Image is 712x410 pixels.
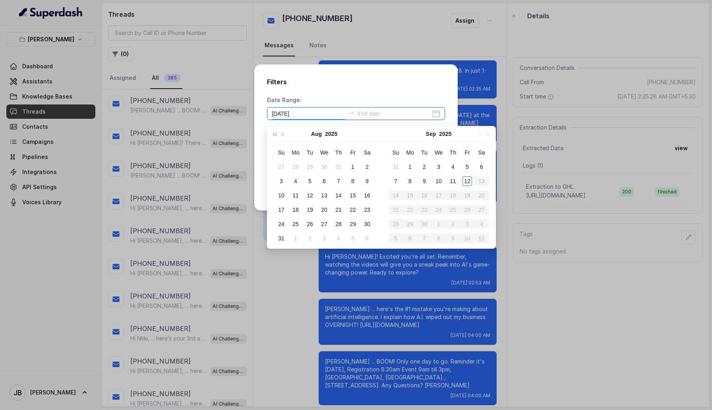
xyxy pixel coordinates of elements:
[319,176,329,186] div: 6
[305,162,315,172] div: 29
[346,174,360,188] td: 2025-08-08
[319,205,329,215] div: 20
[334,176,343,186] div: 7
[346,231,360,246] td: 2025-09-05
[319,162,329,172] div: 30
[420,176,429,186] div: 9
[439,126,451,142] button: 2025
[303,188,317,203] td: 2025-08-12
[346,203,360,217] td: 2025-08-22
[431,174,446,188] td: 2025-09-10
[346,145,360,160] th: Fr
[305,191,315,200] div: 12
[348,162,358,172] div: 1
[431,160,446,174] td: 2025-09-03
[434,162,443,172] div: 3
[277,162,286,172] div: 27
[448,176,458,186] div: 11
[303,231,317,246] td: 2025-09-02
[462,176,472,186] div: 12
[317,174,331,188] td: 2025-08-06
[389,145,403,160] th: Su
[405,176,415,186] div: 8
[277,176,286,186] div: 3
[431,145,446,160] th: We
[305,176,315,186] div: 5
[362,176,372,186] div: 9
[334,162,343,172] div: 31
[403,145,417,160] th: Mo
[303,145,317,160] th: Tu
[460,160,474,174] td: 2025-09-05
[358,109,431,118] input: End date
[334,205,343,215] div: 21
[317,203,331,217] td: 2025-08-20
[272,109,345,118] input: Start date
[403,174,417,188] td: 2025-09-08
[288,217,303,231] td: 2025-08-25
[331,231,346,246] td: 2025-09-04
[360,160,374,174] td: 2025-08-02
[274,217,288,231] td: 2025-08-24
[277,205,286,215] div: 17
[417,174,431,188] td: 2025-09-09
[331,188,346,203] td: 2025-08-14
[288,188,303,203] td: 2025-08-11
[317,231,331,246] td: 2025-09-03
[303,160,317,174] td: 2025-07-29
[331,174,346,188] td: 2025-08-07
[277,234,286,243] div: 31
[291,162,300,172] div: 28
[325,126,337,142] button: 2025
[360,145,374,160] th: Sa
[477,162,486,172] div: 6
[274,203,288,217] td: 2025-08-17
[274,174,288,188] td: 2025-08-03
[446,174,460,188] td: 2025-09-11
[334,219,343,229] div: 28
[462,162,472,172] div: 5
[274,231,288,246] td: 2025-08-31
[277,191,286,200] div: 10
[288,203,303,217] td: 2025-08-18
[426,126,436,142] button: Sep
[317,217,331,231] td: 2025-08-27
[360,217,374,231] td: 2025-08-30
[303,217,317,231] td: 2025-08-26
[303,203,317,217] td: 2025-08-19
[362,162,372,172] div: 2
[311,126,322,142] button: Aug
[288,145,303,160] th: Mo
[348,176,358,186] div: 8
[360,231,374,246] td: 2025-09-06
[274,188,288,203] td: 2025-08-10
[319,191,329,200] div: 13
[474,160,489,174] td: 2025-09-06
[360,174,374,188] td: 2025-08-09
[305,219,315,229] div: 26
[305,205,315,215] div: 19
[291,176,300,186] div: 4
[417,145,431,160] th: Tu
[291,205,300,215] div: 18
[362,219,372,229] div: 30
[448,162,458,172] div: 4
[474,145,489,160] th: Sa
[446,160,460,174] td: 2025-09-04
[274,160,288,174] td: 2025-07-27
[331,203,346,217] td: 2025-08-21
[317,145,331,160] th: We
[460,174,474,188] td: 2025-09-12
[360,203,374,217] td: 2025-08-23
[317,188,331,203] td: 2025-08-13
[331,217,346,231] td: 2025-08-28
[417,160,431,174] td: 2025-09-02
[348,191,358,200] div: 15
[288,231,303,246] td: 2025-09-01
[288,174,303,188] td: 2025-08-04
[331,160,346,174] td: 2025-07-31
[360,188,374,203] td: 2025-08-16
[348,110,354,116] span: to
[434,176,443,186] div: 10
[317,160,331,174] td: 2025-07-30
